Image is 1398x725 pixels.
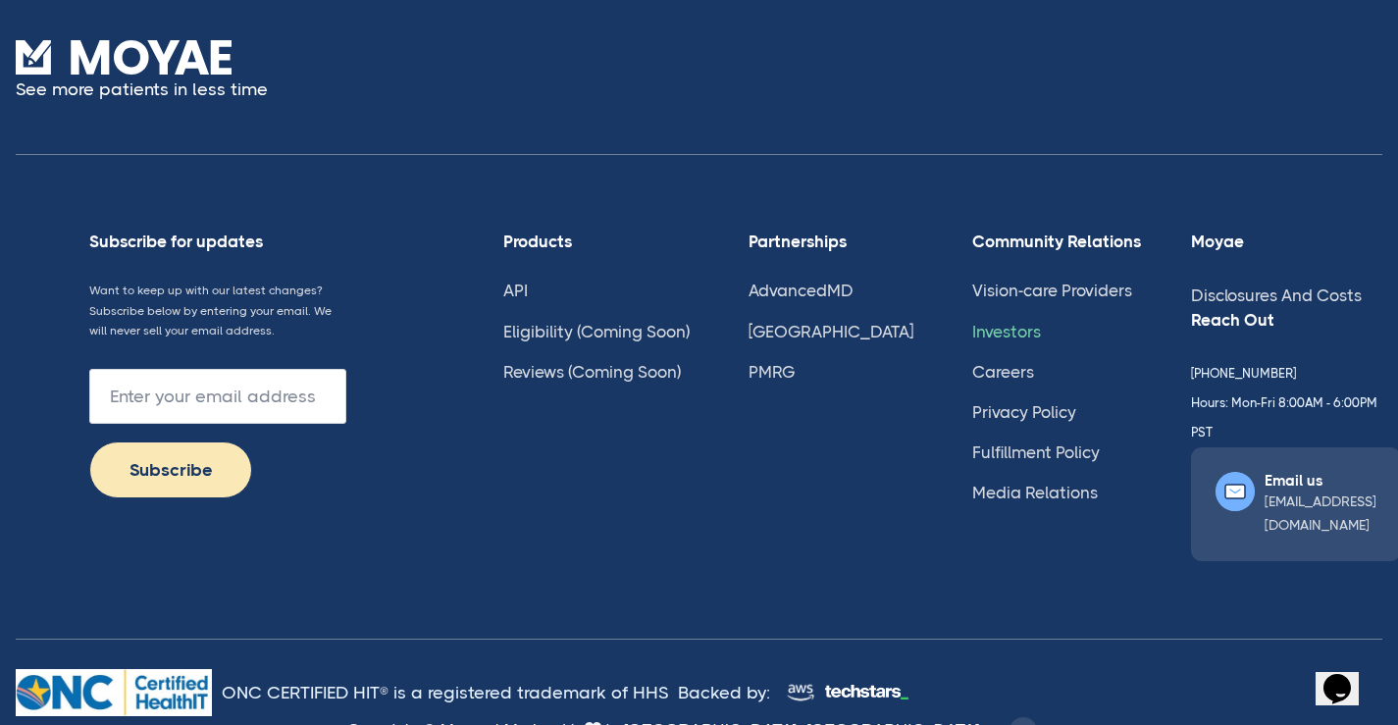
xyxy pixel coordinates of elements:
a: Media Relations [972,483,1098,502]
a: Eligibility (Coming Soon) [503,322,690,341]
div: Partnerships [749,232,923,251]
a: See more patients in less time [16,40,268,105]
a: PMRG [749,362,795,382]
div: Subscribe for updates [89,232,346,251]
a: AdvancedMD [749,281,854,300]
div: Backed by: [678,678,776,707]
a: Investors [972,322,1041,341]
a: Privacy Policy [972,402,1076,422]
a: Careers [972,362,1034,382]
p: See more patients in less time [16,75,268,104]
a: Vision-care Providers [972,281,1132,300]
iframe: chat widget [1316,647,1378,705]
input: Enter your email address [89,369,346,424]
p: Want to keep up with our latest changes? Subscribe below by entering your email. We will never se... [89,281,346,341]
div: ONC CERTIFIED HIT® is a registered trademark of HHS [222,678,668,707]
img: Email Icon - Saaslify X Webflow Template [1216,472,1255,511]
a: Reviews (Coming Soon) [503,362,681,382]
div: Products [503,232,699,251]
a: Fulfillment Policy [972,442,1100,462]
div: Email us [1265,472,1376,490]
div: [EMAIL_ADDRESS][DOMAIN_NAME] [1265,490,1376,537]
a: API [503,281,528,300]
a: [GEOGRAPHIC_DATA] [749,322,913,341]
input: Subscribe [89,441,252,498]
div: Community Relations [972,232,1142,251]
form: Footer Newsletter Form [89,369,346,498]
a: Disclosures And Costs [1191,285,1362,305]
